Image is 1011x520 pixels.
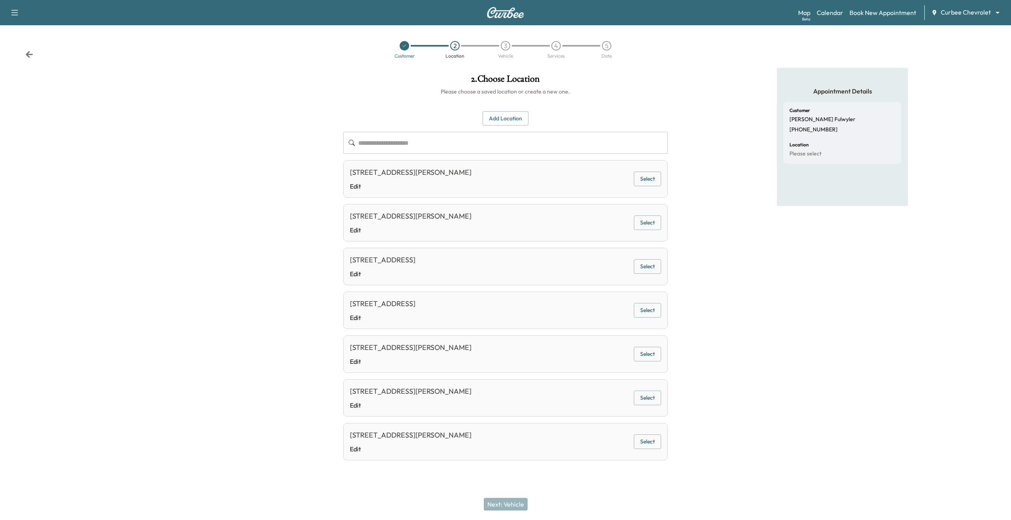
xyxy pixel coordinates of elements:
div: [STREET_ADDRESS][PERSON_NAME] [350,386,472,397]
div: Services [547,54,565,58]
a: Edit [350,313,415,322]
div: Customer [395,54,415,58]
p: Please select [789,150,821,157]
a: MapBeta [798,8,810,17]
p: [PHONE_NUMBER] [789,126,838,133]
h6: Location [789,142,809,147]
div: Back [25,51,33,58]
div: [STREET_ADDRESS] [350,254,415,266]
button: Select [634,259,661,274]
button: Select [634,347,661,361]
h1: 2 . Choose Location [343,74,667,88]
div: [STREET_ADDRESS][PERSON_NAME] [350,430,472,441]
a: Edit [350,269,415,279]
div: [STREET_ADDRESS][PERSON_NAME] [350,342,472,353]
div: Beta [802,16,810,22]
button: Select [634,215,661,230]
span: Curbee Chevrolet [941,8,991,17]
img: Curbee Logo [487,7,524,18]
button: Select [634,303,661,318]
a: Edit [350,181,472,191]
button: Select [634,172,661,186]
button: Select [634,434,661,449]
button: Select [634,391,661,405]
div: [STREET_ADDRESS][PERSON_NAME] [350,167,472,178]
a: Edit [350,225,472,235]
h6: Please choose a saved location or create a new one. [343,88,667,95]
div: 4 [551,41,561,51]
div: [STREET_ADDRESS][PERSON_NAME] [350,211,472,222]
a: Edit [350,357,472,366]
a: Calendar [817,8,843,17]
p: [PERSON_NAME] Fulwyler [789,116,855,123]
div: 2 [450,41,460,51]
div: 3 [501,41,510,51]
a: Edit [350,400,472,410]
a: Edit [350,444,472,454]
h6: Customer [789,108,810,113]
div: Location [445,54,464,58]
div: 5 [602,41,611,51]
button: Add Location [483,111,528,126]
div: Date [601,54,612,58]
div: [STREET_ADDRESS] [350,298,415,309]
div: Vehicle [498,54,513,58]
h5: Appointment Details [783,87,902,95]
a: Book New Appointment [849,8,916,17]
